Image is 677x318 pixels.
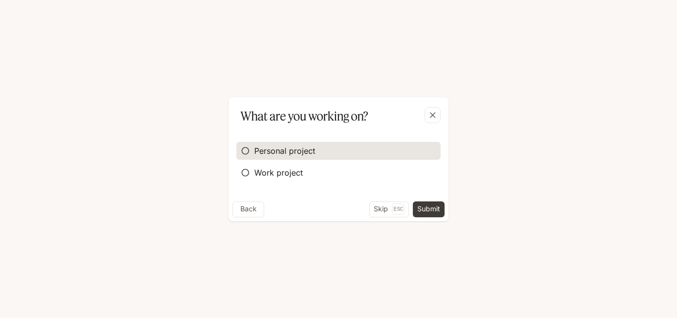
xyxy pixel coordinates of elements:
span: Work project [254,167,303,179]
button: SkipEsc [369,201,409,217]
button: Back [232,201,264,217]
p: Esc [392,203,404,214]
p: What are you working on? [240,107,368,125]
span: Personal project [254,145,315,157]
button: Submit [413,201,445,217]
